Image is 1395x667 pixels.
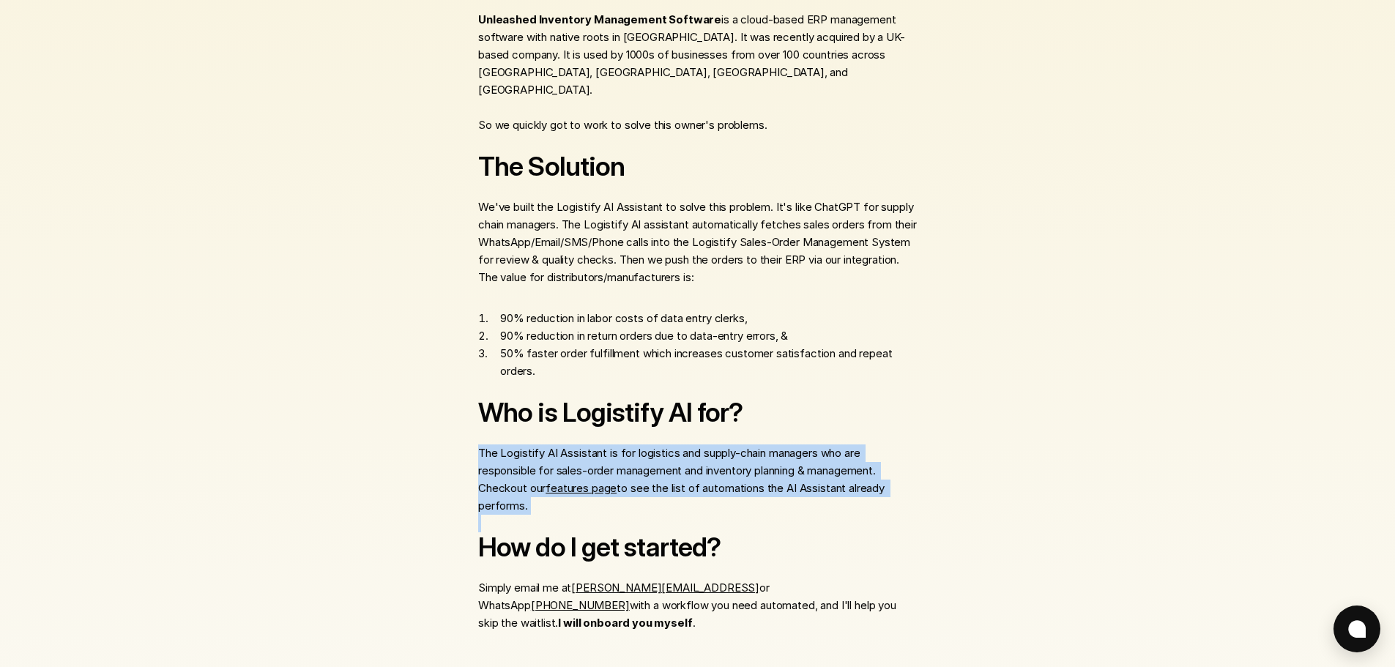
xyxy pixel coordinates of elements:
[500,345,918,380] p: 50% faster order fulfillment which increases customer satisfaction and repeat orders.
[558,616,692,630] strong: I will onboard you myself
[478,579,918,632] p: Simply email me at or WhatsApp with a workflow you need automated, and I'll help you skip the wai...
[530,598,629,612] a: [PHONE_NUMBER]
[478,398,918,427] h2: Who is Logistify AI for?
[478,116,918,134] p: So we quickly got to work to solve this owner's problems.
[478,152,918,181] h2: The Solution
[571,581,759,595] a: [PERSON_NAME][EMAIL_ADDRESS]
[478,12,721,26] strong: Unleashed Inventory Management Software
[1333,605,1380,652] button: Open chat window
[478,444,918,515] p: The Logistify AI Assistant is for logistics and supply-chain managers who are responsible for sal...
[478,11,918,99] p: is a cloud-based ERP management software with native roots in [GEOGRAPHIC_DATA]. It was recently ...
[500,310,918,327] p: 90% reduction in labor costs of data entry clerks,
[500,327,918,345] p: 90% reduction in return orders due to data-entry errors, &
[478,532,918,562] h2: How do I get started?
[478,198,918,286] p: We've built the Logistify AI Assistant to solve this problem. It's like ChatGPT for supply chain ...
[546,481,617,495] a: features page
